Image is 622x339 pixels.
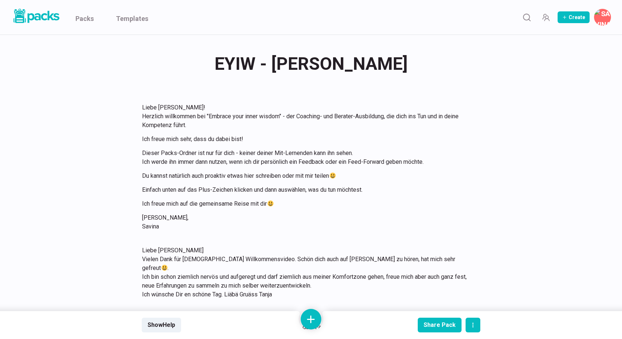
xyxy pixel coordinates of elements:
button: Savina Tilmann [594,9,611,26]
p: Ich freue mich sehr, dass du dabei bist! [142,135,471,144]
button: actions [466,318,480,332]
img: 😃 [330,173,336,178]
button: Search [519,10,534,25]
button: Share Pack [418,318,462,332]
p: Du kannst natürlich auch proaktiv etwas hier schreiben oder mit mir teilen [142,172,471,180]
p: Einfach unten auf das Plus-Zeichen klicken und dann auswählen, was du tun möchtest. [142,185,471,194]
img: 😃 [268,201,273,206]
button: Create Pack [558,11,590,23]
p: [PERSON_NAME], Savina [142,213,471,231]
p: Liebe [PERSON_NAME]! Herzlich willkommen bei "Embrace your inner wisdom" - der Coaching- und Bera... [142,103,471,130]
button: Manage Team Invites [538,10,553,25]
div: Share Pack [424,321,456,328]
img: Packs logo [11,7,61,25]
img: 😃 [162,265,167,271]
a: Packs logo [11,7,61,27]
p: Dieser Packs-Ordner ist nur für dich - keiner deiner Mit-Lernenden kann ihn sehen. Ich werde ihn ... [142,149,471,166]
p: Liebe [PERSON_NAME] Vielen Dank für [DEMOGRAPHIC_DATA] Willkommensvideo. Schön dich auch auf [PER... [142,246,471,299]
span: EYIW - [PERSON_NAME] [215,50,408,78]
p: Ich freue mich auf die gemeinsame Reise mit dir [142,199,471,208]
button: ShowHelp [142,318,181,332]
